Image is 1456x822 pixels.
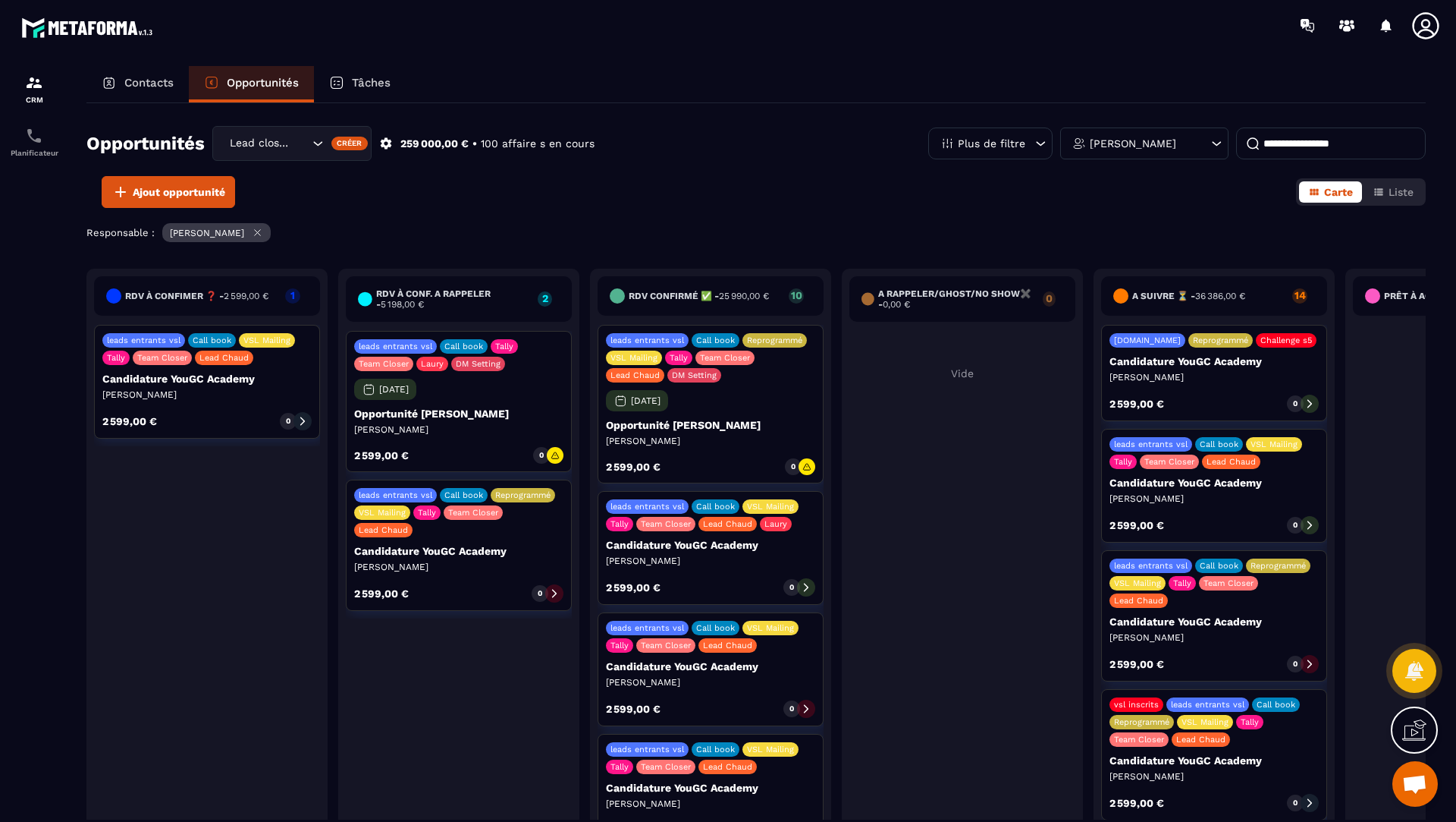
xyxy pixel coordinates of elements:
[444,490,483,500] p: Call book
[1195,291,1245,301] span: 36 386,00 €
[133,184,225,200] span: Ajout opportunité
[610,519,629,529] p: Tally
[1043,293,1056,304] p: 0
[1109,493,1319,505] p: [PERSON_NAME]
[700,353,750,363] p: Team Closer
[421,359,444,369] p: Laury
[86,66,189,102] a: Contacts
[883,299,910,310] span: 0,00 €
[849,367,1075,380] p: Vide
[1144,457,1194,467] p: Team Closer
[606,555,815,567] p: [PERSON_NAME]
[4,62,64,115] a: formationformationCRM
[1293,398,1298,409] p: 0
[25,74,43,92] img: formation
[1109,520,1164,531] p: 2 599,00 €
[1293,798,1298,808] p: 0
[606,419,815,431] p: Opportunité [PERSON_NAME]
[1114,561,1188,571] p: leads entrants vsl
[418,508,436,518] p: Tally
[610,335,684,345] p: leads entrants vsl
[1250,439,1298,449] p: VSL Mailing
[696,335,735,345] p: Call book
[606,782,815,794] p: Candidature YouGC Academy
[359,490,432,500] p: leads entrants vsl
[629,291,769,301] h6: Rdv confirmé ✅ -
[331,137,369,150] div: Créer
[448,508,498,518] p: Team Closer
[444,342,483,351] p: Call book
[610,370,660,380] p: Lead Chaud
[102,389,312,401] p: [PERSON_NAME]
[472,137,477,151] p: •
[538,588,542,599] p: 0
[193,335,231,345] p: Call book
[1132,291,1245,301] h6: A SUIVRE ⏳ -
[641,641,691,650] p: Team Closer
[86,128,205,159] h2: Opportunités
[21,14,158,42] img: logo
[481,137,595,151] p: 100 affaire s en cours
[1207,457,1256,467] p: Lead Chaud
[1389,186,1414,198] span: Liste
[4,149,64,157] p: Planificateur
[606,704,661,714] p: 2 599,00 €
[1173,578,1191,588] p: Tally
[124,76,174,90] p: Contacts
[359,359,409,369] p: Team Closer
[170,228,244,238] p: [PERSON_NAME]
[538,293,552,304] p: 2
[747,623,794,633] p: VSL Mailing
[495,342,513,351] p: Tally
[400,137,469,151] p: 259 000,00 €
[226,135,293,152] span: Lead closing
[495,490,551,500] p: Reprogrammé
[1114,439,1188,449] p: leads entrants vsl
[610,502,684,512] p: leads entrants vsl
[610,353,657,363] p: VSL Mailing
[376,288,530,310] h6: RDV à conf. A RAPPELER -
[747,335,802,345] p: Reprogrammé
[789,290,804,301] p: 10
[107,353,125,363] p: Tally
[137,353,187,363] p: Team Closer
[359,525,408,535] p: Lead Chaud
[1109,754,1319,767] p: Candidature YouGC Academy
[606,660,815,672] p: Candidature YouGC Academy
[539,450,544,461] p: 0
[789,582,794,593] p: 0
[1171,700,1244,710] p: leads entrants vsl
[25,127,43,145] img: scheduler
[102,176,235,208] button: Ajout opportunité
[1114,457,1132,467] p: Tally
[1241,717,1259,727] p: Tally
[1324,186,1353,198] span: Carte
[670,353,688,363] p: Tally
[456,359,500,369] p: DM Setting
[703,762,752,772] p: Lead Chaud
[764,519,787,529] p: Laury
[354,545,563,557] p: Candidature YouGC Academy
[703,519,752,529] p: Lead Chaud
[1293,520,1298,531] p: 0
[747,745,794,754] p: VSL Mailing
[107,335,180,345] p: leads entrants vsl
[747,502,794,512] p: VSL Mailing
[610,641,629,650] p: Tally
[696,745,735,754] p: Call book
[1109,477,1319,489] p: Candidature YouGC Academy
[102,416,157,427] p: 2 599,00 €
[610,762,629,772] p: Tally
[224,291,268,301] span: 2 599,00 €
[631,395,661,406] p: [DATE]
[791,461,795,472] p: 0
[125,291,268,301] h6: RDV à confimer ❓ -
[354,424,563,436] p: [PERSON_NAME]
[286,416,290,427] p: 0
[641,762,691,772] p: Team Closer
[227,76,299,90] p: Opportunités
[1257,700,1295,710] p: Call book
[354,408,563,420] p: Opportunité [PERSON_NAME]
[606,582,661,593] p: 2 599,00 €
[1193,335,1248,345] p: Reprogrammé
